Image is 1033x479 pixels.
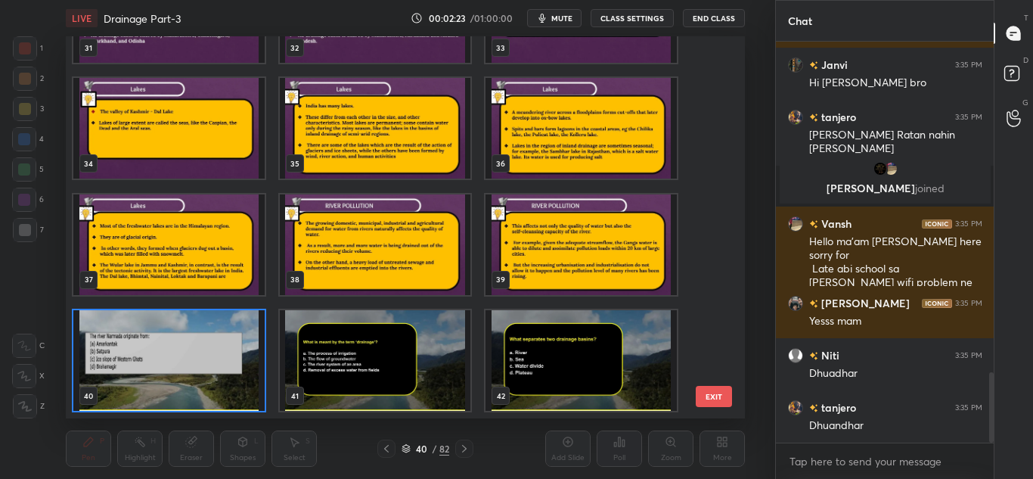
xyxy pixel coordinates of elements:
div: 3:35 PM [955,113,982,122]
div: [PERSON_NAME] Ratan nahin [PERSON_NAME] [809,128,982,157]
h6: tanjero [818,109,856,125]
div: Hi [PERSON_NAME] bro [809,76,982,91]
div: 1 [13,36,43,61]
div: / [432,444,436,453]
span: joined [914,181,944,195]
img: no-rating-badge.077c3623.svg [809,300,818,308]
img: 1759831401EW83NM.pdf [73,194,265,295]
button: mute [527,9,582,27]
img: 1759831401EW83NM.pdf [280,78,471,179]
div: 3:35 PM [955,299,982,308]
div: 5 [12,157,44,182]
div: 7 [13,218,44,242]
img: 1759831401EW83NM.pdf [486,194,678,295]
h6: [PERSON_NAME] [818,295,910,311]
div: Hello ma'am [PERSON_NAME] here sorry for Late abi school sa [PERSON_NAME] wifi problem ne ta ma'am [809,235,982,304]
h6: Niti [818,347,839,363]
button: CLASS SETTINGS [591,9,674,27]
img: 1759831401EW83NM.pdf [486,78,678,179]
img: 1759831401EW83NM.pdf [73,78,265,179]
img: no-rating-badge.077c3623.svg [809,61,818,70]
div: Yesss mam [809,314,982,329]
div: X [12,364,45,388]
img: no-rating-badge.077c3623.svg [809,114,818,122]
p: D [1023,54,1028,66]
h6: Vansh [818,216,852,232]
div: grid [66,36,718,418]
p: [PERSON_NAME] [789,182,982,194]
h4: Drainage Part-3 [104,11,181,26]
img: 8b30d8e1c7ab459a8d98218498712a7e.jpg [788,296,803,311]
div: C [12,334,45,358]
div: 4 [12,127,44,151]
img: 1759831401EW83NM.pdf [280,310,471,411]
p: T [1024,12,1028,23]
img: iconic-dark.1390631f.png [922,299,952,308]
div: Dhuadhar [809,366,982,381]
div: 3:35 PM [955,219,982,229]
p: Chat [776,1,824,41]
img: ac57951a0799499d8fd19966482b33a2.jpg [788,216,803,232]
button: End Class [683,9,745,27]
img: default.png [788,348,803,363]
img: a0d6abfb765e424b8f294183a6d53b65.jpg [788,110,803,125]
img: ac57951a0799499d8fd19966482b33a2.jpg [883,161,898,176]
div: 3 [13,97,44,121]
p: G [1022,97,1028,108]
img: no-rating-badge.077c3623.svg [809,352,818,360]
div: 3:35 PM [955,61,982,70]
img: d0b737f365634951bb74a72eb653639b.jpg [872,161,887,176]
img: 1759831401EW83NM.pdf [280,194,471,295]
div: 6 [12,188,44,212]
img: a0d6abfb765e424b8f294183a6d53b65.jpg [788,400,803,415]
div: 82 [439,442,449,456]
div: 3:35 PM [955,403,982,412]
img: 1759831401EW83NM.pdf [73,310,265,411]
span: mute [551,13,572,23]
img: no-rating-badge.077c3623.svg [809,220,818,229]
div: Z [13,394,45,418]
div: 40 [414,444,429,453]
button: EXIT [696,386,732,407]
div: grid [776,42,994,443]
div: LIVE [66,9,98,27]
div: 3:35 PM [955,351,982,360]
img: 5f978bceaec1471f9b82efdccd5b1211.jpg [788,58,803,73]
h6: tanjero [818,400,856,415]
img: no-rating-badge.077c3623.svg [809,404,818,412]
div: 2 [13,67,44,91]
div: Dhuandhar [809,418,982,434]
img: iconic-dark.1390631f.png [922,219,952,229]
h6: Janvi [818,57,848,73]
img: 1759831401EW83NM.pdf [486,310,678,411]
